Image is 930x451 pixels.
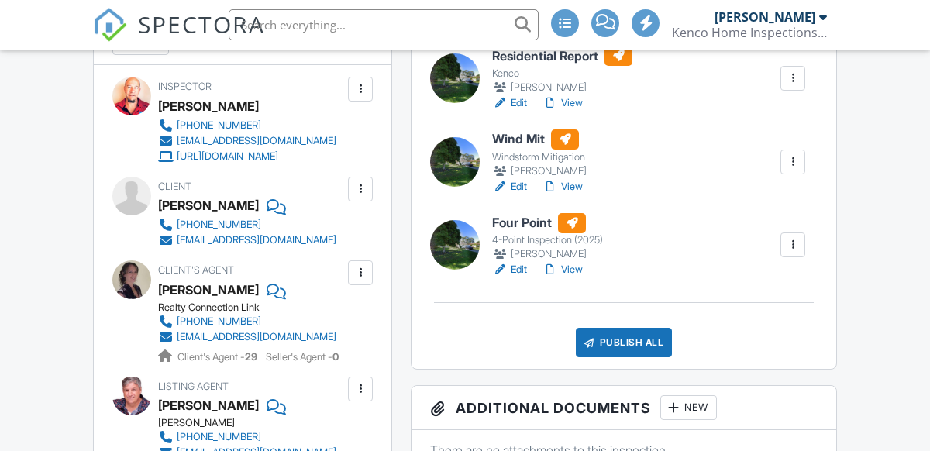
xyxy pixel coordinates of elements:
[492,213,603,233] h6: Four Point
[542,95,583,111] a: View
[492,213,603,263] a: Four Point 4-Point Inspection (2025) [PERSON_NAME]
[158,278,259,301] div: [PERSON_NAME]
[177,331,336,343] div: [EMAIL_ADDRESS][DOMAIN_NAME]
[412,386,836,430] h3: Additional Documents
[177,119,261,132] div: [PHONE_NUMBER]
[492,164,589,179] div: [PERSON_NAME]
[158,329,336,345] a: [EMAIL_ADDRESS][DOMAIN_NAME]
[177,150,278,163] div: [URL][DOMAIN_NAME]
[158,217,336,232] a: [PHONE_NUMBER]
[177,431,261,443] div: [PHONE_NUMBER]
[158,133,336,149] a: [EMAIL_ADDRESS][DOMAIN_NAME]
[158,429,336,445] a: [PHONE_NUMBER]
[492,46,632,66] h6: Residential Report
[177,351,260,363] span: Client's Agent -
[158,264,234,276] span: Client's Agent
[158,314,336,329] a: [PHONE_NUMBER]
[93,21,265,53] a: SPECTORA
[158,95,259,118] div: [PERSON_NAME]
[229,9,539,40] input: Search everything...
[158,149,336,164] a: [URL][DOMAIN_NAME]
[492,129,589,179] a: Wind Mit Windstorm Mitigation [PERSON_NAME]
[576,328,673,357] div: Publish All
[245,351,257,363] strong: 29
[177,135,336,147] div: [EMAIL_ADDRESS][DOMAIN_NAME]
[492,262,527,277] a: Edit
[158,181,191,192] span: Client
[715,9,815,25] div: [PERSON_NAME]
[332,351,339,363] strong: 0
[542,179,583,195] a: View
[492,246,603,262] div: [PERSON_NAME]
[158,417,349,429] div: [PERSON_NAME]
[158,394,259,417] div: [PERSON_NAME]
[158,301,349,314] div: Realty Connection Link
[492,80,632,95] div: [PERSON_NAME]
[158,232,336,248] a: [EMAIL_ADDRESS][DOMAIN_NAME]
[660,395,717,420] div: New
[93,8,127,42] img: The Best Home Inspection Software - Spectora
[492,95,527,111] a: Edit
[492,67,632,80] div: Kenco
[672,25,827,40] div: Kenco Home Inspections Inc.
[492,234,603,246] div: 4-Point Inspection (2025)
[158,380,229,392] span: Listing Agent
[158,118,336,133] a: [PHONE_NUMBER]
[138,8,265,40] span: SPECTORA
[542,262,583,277] a: View
[177,234,336,246] div: [EMAIL_ADDRESS][DOMAIN_NAME]
[177,315,261,328] div: [PHONE_NUMBER]
[266,351,339,363] span: Seller's Agent -
[158,194,259,217] div: [PERSON_NAME]
[158,81,212,92] span: Inspector
[492,129,589,150] h6: Wind Mit
[492,179,527,195] a: Edit
[177,219,261,231] div: [PHONE_NUMBER]
[492,46,632,95] a: Residential Report Kenco [PERSON_NAME]
[492,151,589,164] div: Windstorm Mitigation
